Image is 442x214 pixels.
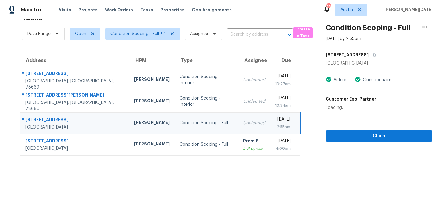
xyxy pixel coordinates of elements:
div: 28 [326,4,331,10]
div: Unclaimed [243,120,265,126]
button: Create a Task [293,27,313,38]
span: Properties [161,7,184,13]
div: In Progress [243,145,265,152]
h2: Tasks [22,15,43,21]
div: Questionnaire [361,77,391,83]
div: 10:27am [275,81,291,87]
span: Claim [331,132,427,140]
span: Work Orders [105,7,133,13]
div: [GEOGRAPHIC_DATA] [25,145,124,152]
div: [DATE] [275,95,291,102]
h5: [STREET_ADDRESS] [326,52,369,58]
th: Type [175,52,238,69]
span: Projects [79,7,98,13]
div: [STREET_ADDRESS] [25,70,124,78]
div: [GEOGRAPHIC_DATA] [25,124,124,130]
div: Videos [332,77,347,83]
span: Geo Assignments [192,7,232,13]
button: Copy Address [369,49,377,60]
button: Claim [326,130,432,142]
span: Condition Scoping - Full + 1 [110,31,166,37]
div: [PERSON_NAME] [134,119,170,127]
div: [PERSON_NAME] [134,76,170,84]
div: [GEOGRAPHIC_DATA], [GEOGRAPHIC_DATA], 78669 [25,78,124,90]
span: [PERSON_NAME][DATE] [382,7,433,13]
div: [DATE] [275,116,290,124]
div: Prem S [243,138,265,145]
div: 4:00pm [275,145,291,152]
div: [PERSON_NAME] [134,141,170,149]
h5: Customer Exp. Partner [326,96,376,102]
div: Unclaimed [243,98,265,105]
span: Visits [59,7,71,13]
div: 10:54am [275,102,291,109]
th: HPM [129,52,175,69]
div: [STREET_ADDRESS][PERSON_NAME] [25,92,124,100]
div: [DATE] [275,73,291,81]
div: [DATE] [275,138,291,145]
div: Condition Scoping - Full [180,141,233,148]
span: Loading... [326,105,345,110]
div: Condition Scoping - Full [180,120,233,126]
div: Condition Scoping - Interior [180,95,233,108]
th: Due [270,52,300,69]
th: Address [20,52,129,69]
h2: Condition Scoping - Full [326,25,411,31]
input: Search by address [227,30,276,39]
span: Tasks [140,8,153,12]
div: Unclaimed [243,77,265,83]
span: Maestro [21,7,41,13]
th: Assignee [238,52,270,69]
div: [STREET_ADDRESS] [25,138,124,145]
span: Open [75,31,86,37]
div: [DATE] by 2:55pm [326,36,361,42]
button: Open [285,30,294,39]
div: Condition Scoping - Interior [180,74,233,86]
span: Assignee [190,31,208,37]
div: [GEOGRAPHIC_DATA] [326,60,432,66]
span: Create a Task [296,26,310,40]
span: Austin [340,7,353,13]
div: 2:55pm [275,124,290,130]
span: Date Range [27,31,51,37]
div: [STREET_ADDRESS] [25,117,124,124]
div: [GEOGRAPHIC_DATA], [GEOGRAPHIC_DATA], 78660 [25,100,124,112]
img: Artifact Present Icon [355,76,361,83]
img: Artifact Present Icon [326,76,332,83]
div: [PERSON_NAME] [134,98,170,105]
